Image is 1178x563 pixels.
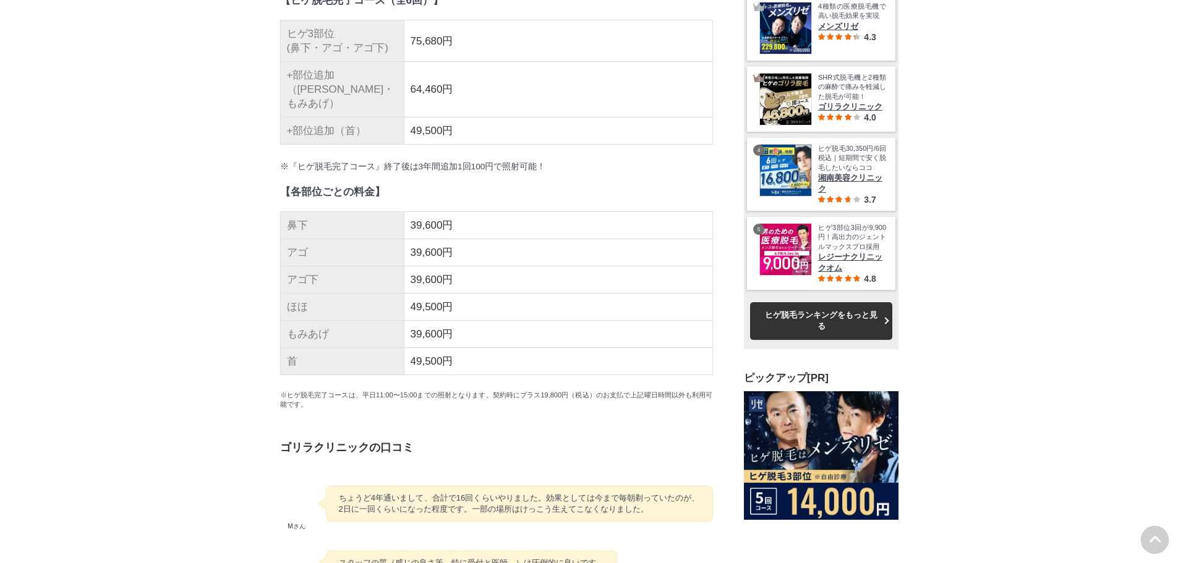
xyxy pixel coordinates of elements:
[280,212,404,239] td: 鼻下
[404,321,712,348] td: 39,600円
[818,2,886,21] span: 4種類の医療脱毛機で高い脱毛効果を実現
[818,172,886,195] span: 湘南美容クリニック
[280,162,546,171] small: ※『ヒゲ脱毛完了コース』終了後は3年間追加1回100円で照射可能！
[759,144,886,205] a: 最安値に挑戦！湘南美容クリニック ヒゲ脱毛30,350円/6回税込｜短期間で安く脱毛したいならココ 湘南美容クリニック 3.7
[404,20,712,62] td: 75,680円
[1141,526,1169,554] img: PAGE UP
[280,239,404,266] td: アゴ
[864,112,876,122] span: 4.0
[864,274,876,284] span: 4.8
[404,239,712,266] td: 39,600円
[744,391,898,520] img: ヒゲ脱毛はメンズリゼ
[280,62,404,117] td: +部位追加 （[PERSON_NAME]・もみあげ）
[760,145,811,196] img: 最安値に挑戦！湘南美容クリニック
[404,212,712,239] td: 39,600円
[280,441,414,454] span: ゴリラクリニックの口コミ
[750,302,892,339] a: ヒゲ脱毛ランキングをもっと見る
[280,321,404,348] td: もみあげ
[818,73,886,101] span: SHR式脱毛機と2種類の麻酔で痛みを軽減した脱毛が可能！
[280,20,404,62] td: ヒゲ3部位 (鼻下・アゴ・アゴ下)
[760,2,811,54] img: オトコの医療脱毛はメンズリゼ
[760,74,811,125] img: ヒゲのゴリラ脱毛
[280,266,404,294] td: アゴ下
[818,252,886,274] span: レジーナクリニックオム
[280,117,404,145] td: +部位追加（首）
[404,62,712,117] td: 64,460円
[759,73,886,125] a: ヒゲのゴリラ脱毛 SHR式脱毛機と2種類の麻酔で痛みを軽減した脱毛が可能！ ゴリラクリニック 4.0
[818,144,886,172] span: ヒゲ脱毛30,350円/6回税込｜短期間で安く脱毛したいならココ
[280,186,385,198] strong: 【各部位ごとの料金】
[404,348,712,375] td: 49,500円
[339,493,700,515] p: ちょうど4年通いまして、合計で16回くらいやりました。効果としては今まで毎朝剃っていたのが、2日に一回くらいになった程度です。一部の場所はけっこう生えてこなくなりました。
[759,223,886,284] a: レジーナクリニックオム ヒゲ3部位3回が9,900円！高出力のジェントルマックスプロ採用 レジーナクリニックオム 4.8
[404,266,712,294] td: 39,600円
[864,32,876,42] span: 4.3
[818,101,886,112] span: ゴリラクリニック
[818,223,886,252] span: ヒゲ3部位3回が9,900円！高出力のジェントルマックスプロ採用
[760,224,811,275] img: レジーナクリニックオム
[280,348,404,375] td: 首
[744,371,898,385] h3: ピックアップ[PR]
[404,117,712,145] td: 49,500円
[280,294,404,321] td: ほほ
[864,195,876,205] span: 3.7
[759,2,886,54] a: オトコの医療脱毛はメンズリゼ 4種類の医療脱毛機で高い脱毛効果を実現 メンズリゼ 4.3
[818,21,886,32] span: メンズリゼ
[280,391,713,409] p: ※ヒゲ脱毛完了コースは、平日11:00〜15:00までの照射となります。契約時にプラス19,800円（税込）のお支払で上記曜日時間以外も利用可能です。
[404,294,712,321] td: 49,500円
